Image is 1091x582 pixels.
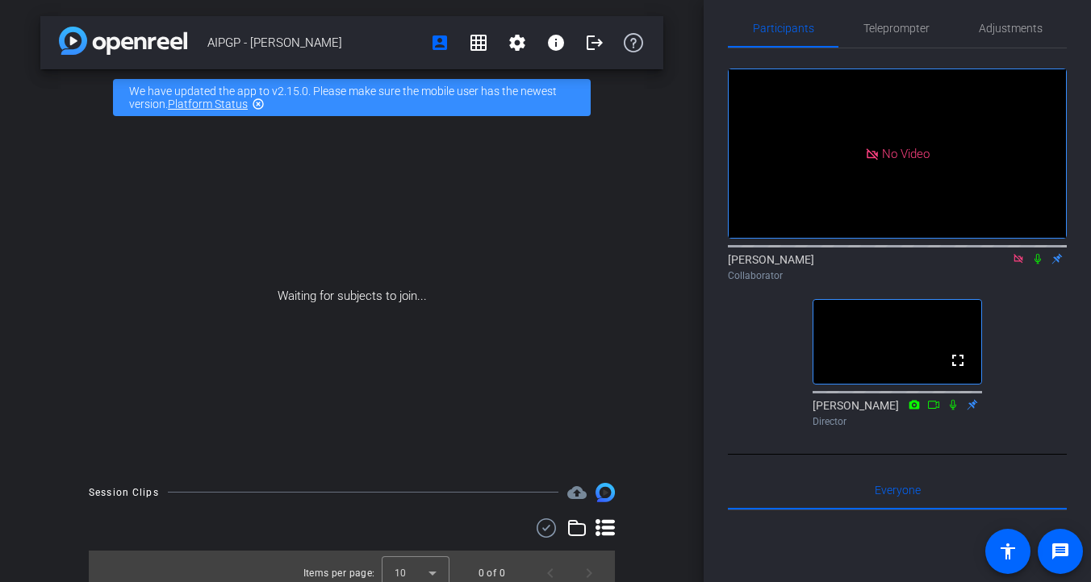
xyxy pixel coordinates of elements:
mat-icon: info [546,33,566,52]
mat-icon: settings [508,33,527,52]
mat-icon: highlight_off [252,98,265,110]
mat-icon: cloud_upload [567,483,587,502]
span: No Video [882,146,930,160]
span: AIPGP - [PERSON_NAME] [207,27,420,59]
span: Teleprompter [863,23,930,34]
mat-icon: fullscreen [948,351,968,370]
div: [PERSON_NAME] [728,252,1067,283]
img: app-logo [59,27,187,55]
span: Everyone [875,484,921,496]
mat-icon: accessibility [998,542,1018,561]
span: Destinations for your clips [567,483,587,502]
div: [PERSON_NAME] [813,397,982,429]
mat-icon: message [1051,542,1070,561]
div: Items per page: [303,565,375,581]
div: We have updated the app to v2.15.0. Please make sure the mobile user has the newest version. [113,79,591,116]
img: Session clips [596,483,615,502]
div: Waiting for subjects to join... [40,126,663,467]
div: Session Clips [89,484,159,501]
mat-icon: grid_on [469,33,488,52]
span: Participants [753,23,814,34]
div: Director [813,414,982,429]
div: Collaborator [728,268,1067,283]
mat-icon: account_box [430,33,449,52]
div: 0 of 0 [479,565,505,581]
a: Platform Status [168,98,248,110]
mat-icon: logout [585,33,604,52]
span: Adjustments [979,23,1043,34]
